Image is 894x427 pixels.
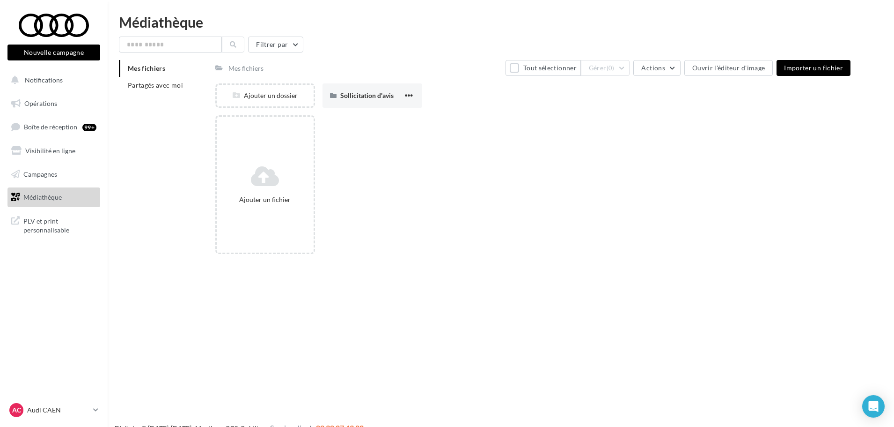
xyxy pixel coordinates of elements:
[340,91,394,99] span: Sollicitation d'avis
[581,60,630,76] button: Gérer(0)
[119,15,883,29] div: Médiathèque
[7,401,100,419] a: AC Audi CAEN
[24,99,57,107] span: Opérations
[25,147,75,155] span: Visibilité en ligne
[23,170,57,178] span: Campagnes
[641,64,665,72] span: Actions
[23,215,96,235] span: PLV et print personnalisable
[6,187,102,207] a: Médiathèque
[217,91,314,100] div: Ajouter un dossier
[27,405,89,415] p: Audi CAEN
[633,60,680,76] button: Actions
[12,405,21,415] span: AC
[6,165,102,184] a: Campagnes
[6,211,102,239] a: PLV et print personnalisable
[6,117,102,137] a: Boîte de réception99+
[128,81,183,89] span: Partagés avec moi
[25,76,63,84] span: Notifications
[6,70,98,90] button: Notifications
[248,37,303,52] button: Filtrer par
[23,193,62,201] span: Médiathèque
[228,64,264,73] div: Mes fichiers
[24,123,77,131] span: Boîte de réception
[128,64,165,72] span: Mes fichiers
[506,60,580,76] button: Tout sélectionner
[607,64,615,72] span: (0)
[82,124,96,131] div: 99+
[220,195,310,204] div: Ajouter un fichier
[7,45,100,60] button: Nouvelle campagne
[684,60,773,76] button: Ouvrir l'éditeur d'image
[777,60,850,76] button: Importer un fichier
[862,395,885,418] div: Open Intercom Messenger
[6,94,102,113] a: Opérations
[6,141,102,161] a: Visibilité en ligne
[784,64,843,72] span: Importer un fichier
